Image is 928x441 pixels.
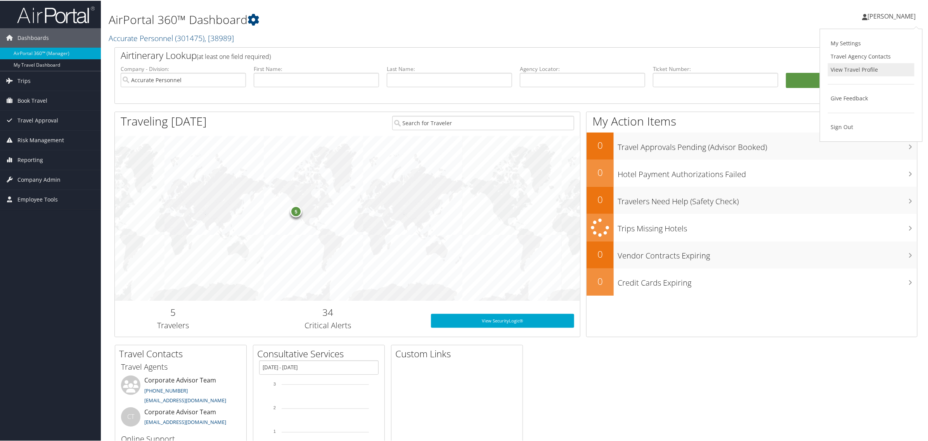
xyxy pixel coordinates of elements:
[618,273,917,288] h3: Credit Cards Expiring
[862,4,923,27] a: [PERSON_NAME]
[17,169,61,189] span: Company Admin
[144,386,188,393] a: [PHONE_NUMBER]
[618,219,917,233] h3: Trips Missing Hotels
[618,164,917,179] h3: Hotel Payment Authorizations Failed
[237,319,419,330] h3: Critical Alerts
[587,241,917,268] a: 0Vendor Contracts Expiring
[17,71,31,90] span: Trips
[587,192,614,205] h2: 0
[828,36,914,49] a: My Settings
[17,150,43,169] span: Reporting
[274,405,276,409] tspan: 2
[17,130,64,149] span: Risk Management
[587,213,917,241] a: Trips Missing Hotels
[828,49,914,62] a: Travel Agency Contacts
[109,11,652,27] h1: AirPortal 360™ Dashboard
[254,64,379,72] label: First Name:
[121,305,225,318] h2: 5
[587,268,917,295] a: 0Credit Cards Expiring
[17,5,95,23] img: airportal-logo.png
[618,137,917,152] h3: Travel Approvals Pending (Advisor Booked)
[392,115,575,129] input: Search for Traveler
[17,28,49,47] span: Dashboards
[17,110,58,129] span: Travel Approval
[121,319,225,330] h3: Travelers
[828,120,914,133] a: Sign Out
[121,361,241,372] h3: Travel Agents
[257,346,384,360] h2: Consultative Services
[17,90,47,110] span: Book Travel
[828,62,914,76] a: View Travel Profile
[290,205,302,217] div: 5
[117,407,244,432] li: Corporate Advisor Team
[587,165,614,178] h2: 0
[520,64,645,72] label: Agency Locator:
[121,112,207,129] h1: Traveling [DATE]
[387,64,512,72] label: Last Name:
[144,396,226,403] a: [EMAIL_ADDRESS][DOMAIN_NAME]
[237,305,419,318] h2: 34
[618,191,917,206] h3: Travelers Need Help (Safety Check)
[587,132,917,159] a: 0Travel Approvals Pending (Advisor Booked)
[274,428,276,433] tspan: 1
[587,112,917,129] h1: My Action Items
[274,381,276,386] tspan: 3
[587,138,614,151] h2: 0
[587,247,614,260] h2: 0
[431,313,575,327] a: View SecurityLogic®
[121,48,845,61] h2: Airtinerary Lookup
[786,72,911,88] button: Search
[867,11,916,20] span: [PERSON_NAME]
[121,407,140,426] div: CT
[587,186,917,213] a: 0Travelers Need Help (Safety Check)
[121,64,246,72] label: Company - Division:
[828,91,914,104] a: Give Feedback
[17,189,58,208] span: Employee Tools
[204,32,234,43] span: , [ 38989 ]
[197,52,271,60] span: (at least one field required)
[175,32,204,43] span: ( 301475 )
[109,32,234,43] a: Accurate Personnel
[618,246,917,260] h3: Vendor Contracts Expiring
[144,418,226,425] a: [EMAIL_ADDRESS][DOMAIN_NAME]
[119,346,246,360] h2: Travel Contacts
[587,274,614,287] h2: 0
[653,64,778,72] label: Ticket Number:
[587,159,917,186] a: 0Hotel Payment Authorizations Failed
[117,375,244,407] li: Corporate Advisor Team
[395,346,523,360] h2: Custom Links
